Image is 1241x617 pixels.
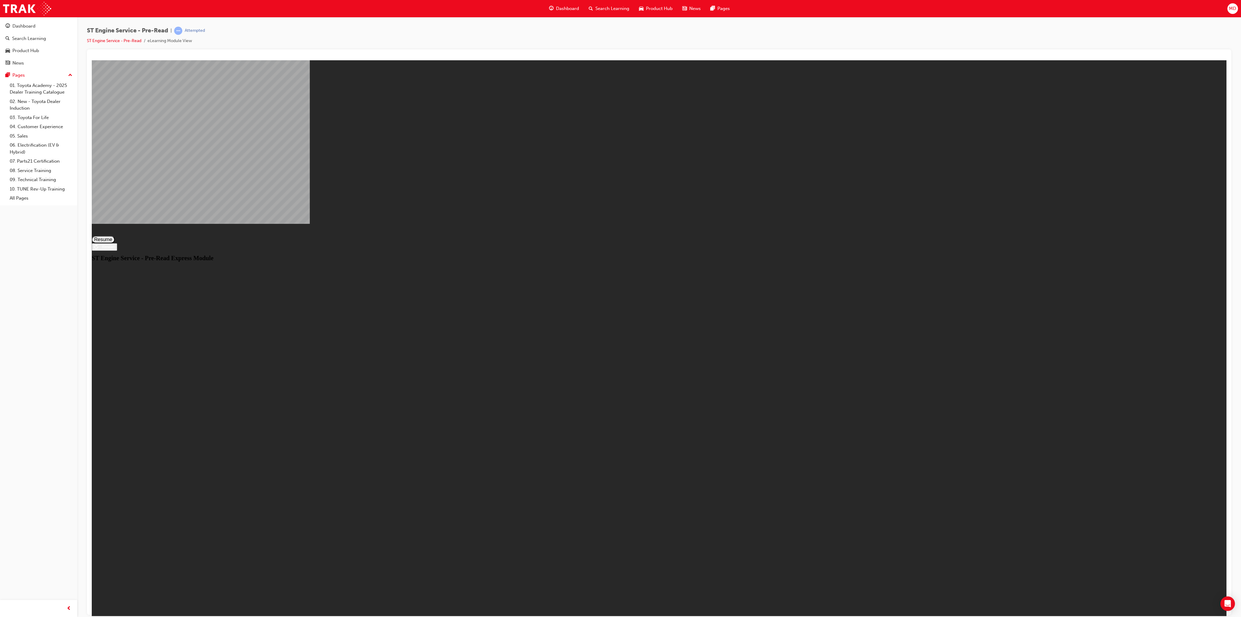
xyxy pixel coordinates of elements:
img: Trak [3,2,51,15]
div: Attempted [185,28,205,34]
li: eLearning Module View [147,38,192,45]
button: DashboardSearch LearningProduct HubNews [2,19,75,70]
a: Dashboard [2,21,75,32]
span: guage-icon [5,24,10,29]
a: car-iconProduct Hub [634,2,677,15]
a: 04. Customer Experience [7,122,75,131]
div: News [12,60,24,67]
a: guage-iconDashboard [544,2,584,15]
a: All Pages [7,194,75,203]
span: news-icon [5,61,10,66]
span: car-icon [5,48,10,54]
span: Pages [717,5,730,12]
a: 05. Sales [7,131,75,141]
a: news-iconNews [677,2,706,15]
span: search-icon [589,5,593,12]
a: 06. Electrification (EV & Hybrid) [7,141,75,157]
a: 09. Technical Training [7,175,75,184]
span: Search Learning [595,5,629,12]
div: Search Learning [12,35,46,42]
span: car-icon [639,5,644,12]
a: 08. Service Training [7,166,75,175]
a: 10. TUNE Rev-Up Training [7,184,75,194]
a: Search Learning [2,33,75,44]
button: Pages [2,70,75,81]
a: ST Engine Service - Pre-Read [87,38,141,43]
a: 02. New - Toyota Dealer Induction [7,97,75,113]
a: 01. Toyota Academy - 2025 Dealer Training Catalogue [7,81,75,97]
span: ST Engine Service - Pre-Read [87,27,168,34]
span: guage-icon [549,5,554,12]
a: Product Hub [2,45,75,56]
a: News [2,58,75,69]
span: | [170,27,172,34]
span: Product Hub [646,5,673,12]
div: Dashboard [12,23,35,30]
div: Open Intercom Messenger [1220,596,1235,611]
span: news-icon [682,5,687,12]
a: 07. Parts21 Certification [7,157,75,166]
span: pages-icon [5,73,10,78]
div: Product Hub [12,47,39,54]
span: search-icon [5,36,10,41]
span: pages-icon [710,5,715,12]
span: up-icon [68,71,72,79]
span: Dashboard [556,5,579,12]
a: 03. Toyota For Life [7,113,75,122]
span: MD [1229,5,1236,12]
span: learningRecordVerb_ATTEMPT-icon [174,27,182,35]
button: MD [1227,3,1238,14]
a: pages-iconPages [706,2,735,15]
span: News [689,5,701,12]
span: prev-icon [67,605,71,612]
a: search-iconSearch Learning [584,2,634,15]
div: Pages [12,72,25,79]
